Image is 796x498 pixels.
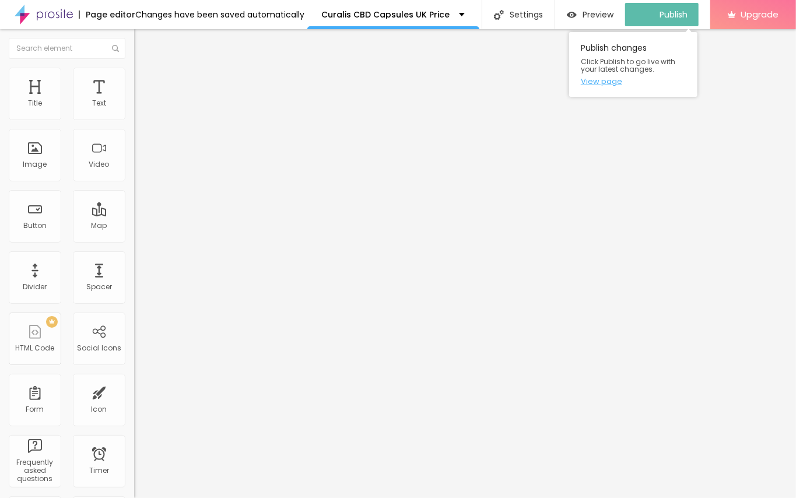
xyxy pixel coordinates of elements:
[28,99,42,107] div: Title
[89,467,109,475] div: Timer
[16,344,55,352] div: HTML Code
[112,45,119,52] img: Icone
[79,10,135,19] div: Page editor
[581,78,686,85] a: View page
[92,99,106,107] div: Text
[581,58,686,73] span: Click Publish to go live with your latest changes.
[23,160,47,169] div: Image
[23,283,47,291] div: Divider
[9,38,125,59] input: Search element
[26,405,44,413] div: Form
[625,3,699,26] button: Publish
[89,160,110,169] div: Video
[583,10,613,19] span: Preview
[12,458,58,483] div: Frequently asked questions
[569,32,697,97] div: Publish changes
[494,10,504,20] img: Icone
[660,10,688,19] span: Publish
[92,222,107,230] div: Map
[77,344,121,352] div: Social Icons
[555,3,625,26] button: Preview
[23,222,47,230] div: Button
[567,10,577,20] img: view-1.svg
[322,10,450,19] p: Curalis CBD Capsules UK Price
[86,283,112,291] div: Spacer
[92,405,107,413] div: Icon
[135,10,304,19] div: Changes have been saved automatically
[741,9,779,19] span: Upgrade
